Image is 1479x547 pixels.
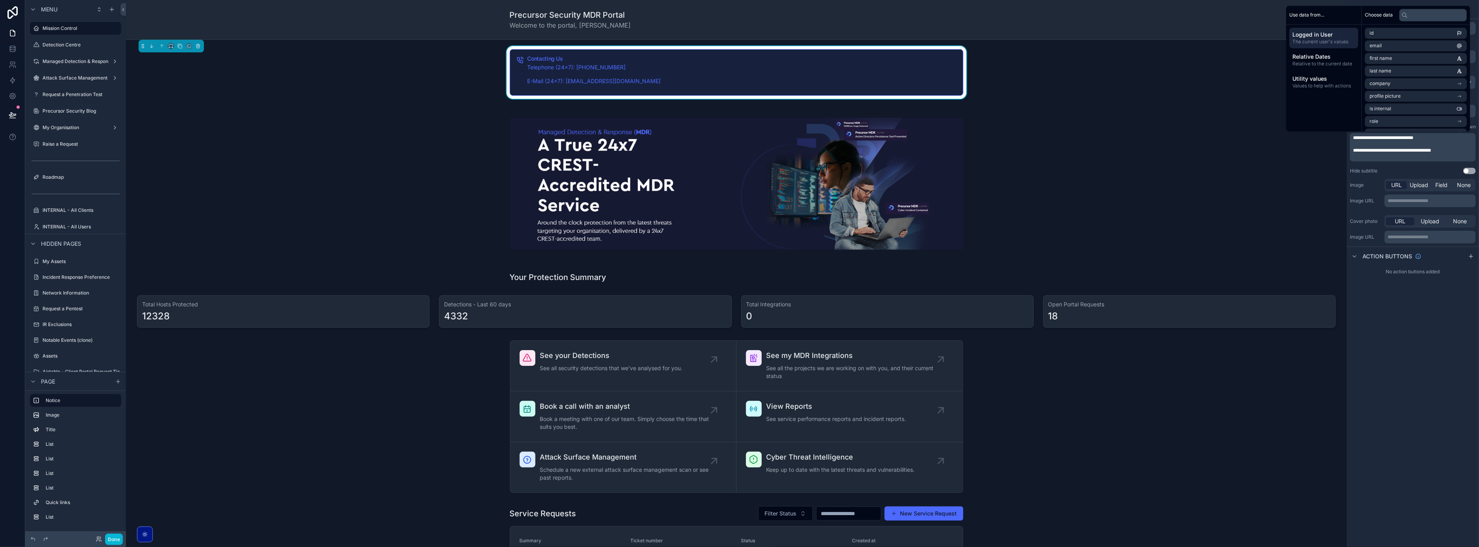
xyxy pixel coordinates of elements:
label: List [46,485,118,491]
span: The current user's values [1293,39,1355,45]
div: scrollable content [25,391,126,531]
span: Menu [41,6,57,13]
label: INTERNAL - All Users [43,224,120,230]
label: Attack Surface Management [43,75,109,81]
span: Page [41,378,55,386]
label: Mission Control [43,25,117,32]
label: Image [46,412,118,418]
span: Welcome to the portal, [PERSON_NAME] [510,20,631,30]
a: Assets [30,350,121,362]
span: Choose data [1365,12,1393,18]
label: Image URL [1350,198,1381,204]
div: scrollable content [1286,25,1362,96]
label: List [46,441,118,447]
span: Logged in User [1293,31,1355,39]
label: List [46,514,118,520]
span: Utility values [1293,75,1355,83]
a: Attack Surface Management [30,72,121,84]
label: Request a Pentest [43,306,120,312]
span: Relative Dates [1293,53,1355,61]
span: URL [1395,217,1406,225]
label: List [46,456,118,462]
label: List [46,470,118,477]
a: Incident Response Preference [30,271,121,284]
a: Request a Pentest [30,302,121,315]
a: IR Exclusions [30,318,121,331]
div: No action buttons added [1347,265,1479,278]
p: Telephone (24x7): [PHONE_NUMBER] [528,63,957,72]
label: Hide subtitle [1350,168,1377,174]
label: My Assets [43,258,120,265]
a: Detection Centre [30,39,121,51]
span: Field [1435,181,1448,189]
label: Network Information [43,290,120,296]
a: INTERNAL - All Clients [30,204,121,217]
span: Action buttons [1362,252,1412,260]
span: None [1457,181,1471,189]
label: IR Exclusions [43,321,120,328]
span: URL [1391,181,1402,189]
label: Notable Events (clone) [43,337,120,343]
a: Managed Detection & Response [30,55,121,68]
a: Notable Events (clone) [30,334,121,347]
label: Assets [43,353,120,359]
h5: Contacting Us [528,56,957,61]
h1: Precursor Security MDR Portal [510,9,631,20]
label: Quick links [46,499,118,506]
label: INTERNAL - All Clients [43,207,120,213]
div: Telephone (24x7): 0330 236 8025 E-Mail (24x7): soc@precursorsecurity.com [528,63,957,86]
label: Roadmap [43,174,120,180]
label: Raise a Request [43,141,120,147]
button: Done [105,534,123,545]
span: Use data from... [1290,12,1325,18]
a: Raise a Request [30,138,121,150]
a: INTERNAL - All Users [30,221,121,233]
div: scrollable content [1350,133,1476,161]
a: Roadmap [30,171,121,184]
a: My Organisation [30,121,121,134]
label: Request a Penetration Test [43,91,120,98]
label: Detection Centre [43,42,120,48]
span: Values to help with actions [1293,83,1355,89]
span: Upload [1410,181,1428,189]
label: Image [1350,182,1381,188]
label: Incident Response Preference [43,274,120,280]
p: E-Mail (24x7): [EMAIL_ADDRESS][DOMAIN_NAME] [528,77,957,86]
span: None [1453,217,1467,225]
label: Precursor Security Blog [43,108,120,114]
a: Airtable - Client Portal Request Tickets [30,365,121,378]
label: Managed Detection & Response [43,58,113,65]
label: Notice [46,397,115,404]
span: Relative to the current date [1293,61,1355,67]
label: My Organisation [43,124,109,131]
label: Airtable - Client Portal Request Tickets [43,369,130,375]
span: Upload [1421,217,1440,225]
label: Title [46,426,118,433]
a: Mission Control [30,22,121,35]
span: Hidden pages [41,240,81,248]
a: Network Information [30,287,121,299]
label: Image URL [1350,234,1381,240]
a: Request a Penetration Test [30,88,121,101]
a: My Assets [30,255,121,268]
label: Cover photo [1350,218,1381,224]
div: scrollable content [1385,231,1476,243]
div: scrollable content [1385,195,1476,207]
